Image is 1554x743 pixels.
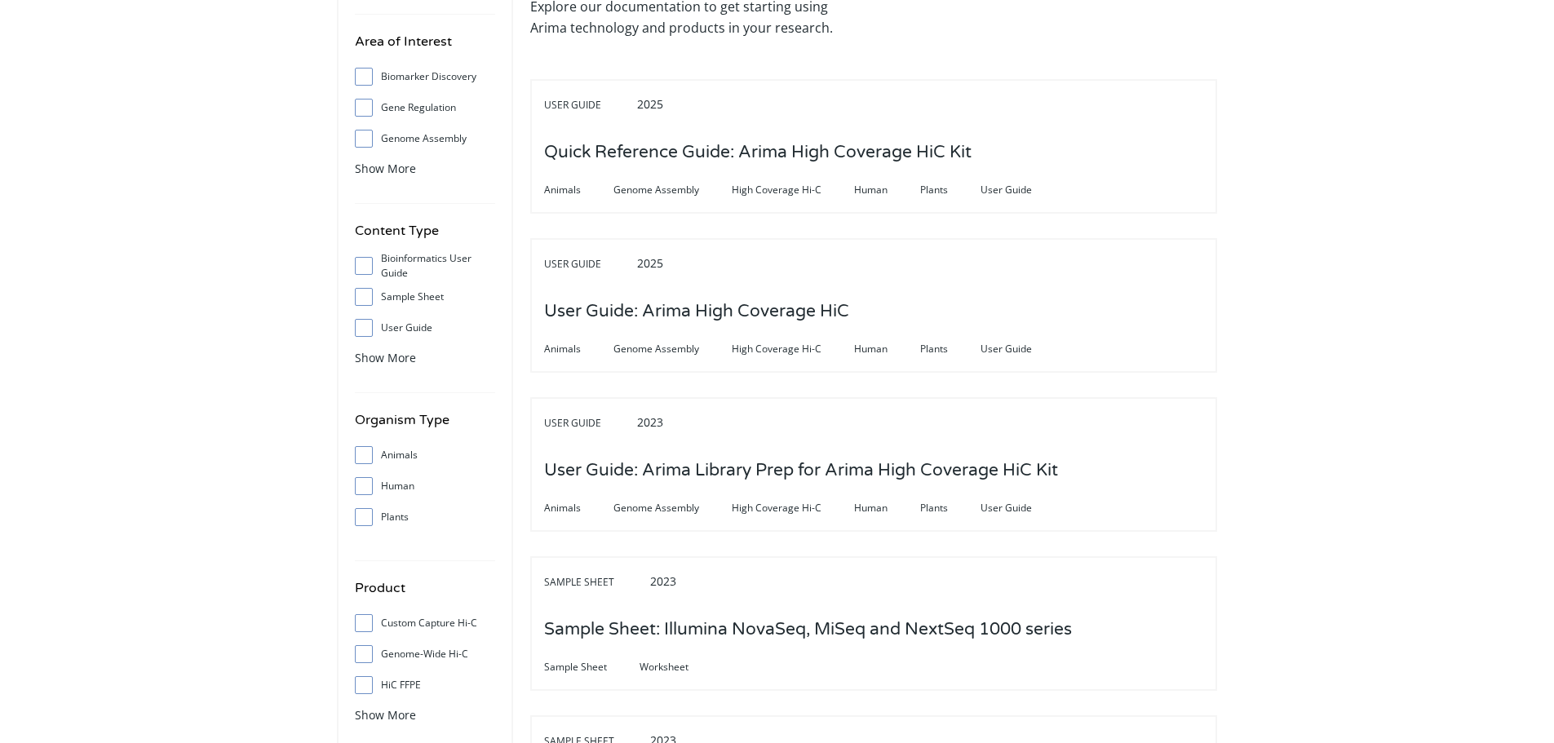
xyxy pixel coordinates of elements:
label: User Guide [355,316,495,340]
a: User Guide: Arima Library Prep for Arima High Coverage HiC Kit [544,462,1058,480]
span: Human [854,498,920,518]
h3: Sample Sheet: Illumina NovaSeq, MiSeq and NextSeq 1000 series [544,604,1072,655]
label: Bioinformatics User Guide [355,254,495,278]
label: Animals [355,443,495,467]
span: 2025 [637,96,663,112]
span: High Coverage Hi-C [732,339,854,359]
h4: Organism Type [355,409,495,443]
span: Worksheet [640,657,721,677]
h3: Quick Reference Guide: Arima High Coverage HiC Kit [544,127,972,178]
label: Genome-Wide Hi-C [355,642,495,666]
span: Show More [355,707,416,723]
a: User Guide: Arima High Coverage HiC [544,303,849,321]
label: Plants [355,505,495,529]
h4: Area of Interest [355,31,495,64]
span: Genome Assembly [613,498,732,518]
span: Animals [544,180,613,200]
label: Sample Sheet [355,285,495,309]
label: Genome Assembly [355,126,495,151]
span: 2023 [637,414,663,430]
span: Plants [920,498,981,518]
span: User Guide [981,339,1065,359]
span: High Coverage Hi-C [732,498,854,518]
span: Plants [920,180,981,200]
h4: Content Type [355,220,495,254]
a: Sample Sheet: Illumina NovaSeq, MiSeq and NextSeq 1000 series [544,621,1072,639]
label: Gene Regulation [355,95,495,120]
h3: User Guide: Arima Library Prep for Arima High Coverage HiC Kit [544,445,1058,496]
span: 2025 [637,255,663,271]
span: 2023 [650,573,676,589]
span: User Guide [544,254,634,274]
a: Quick Reference Guide: Arima High Coverage HiC Kit [544,144,972,161]
label: Human [355,474,495,498]
span: User Guide [544,95,634,115]
span: Sample Sheet [544,573,647,592]
span: Genome Assembly [613,339,732,359]
label: Biomarker Discovery [355,64,495,89]
h3: User Guide: Arima High Coverage HiC [544,286,849,337]
label: Custom Capture Hi-C [355,611,495,635]
span: High Coverage Hi-C [732,180,854,200]
span: Human [854,180,920,200]
span: Animals [544,339,613,359]
span: Show More [355,350,416,365]
span: Plants [920,339,981,359]
span: User Guide [981,180,1065,200]
span: Show More [355,161,416,176]
span: Animals [544,498,613,518]
span: User Guide [544,414,634,433]
h4: Product [355,577,495,611]
span: Sample Sheet [544,657,640,677]
span: Human [854,339,920,359]
span: User Guide [981,498,1065,518]
label: HiC FFPE [355,673,495,697]
span: Genome Assembly [613,180,732,200]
